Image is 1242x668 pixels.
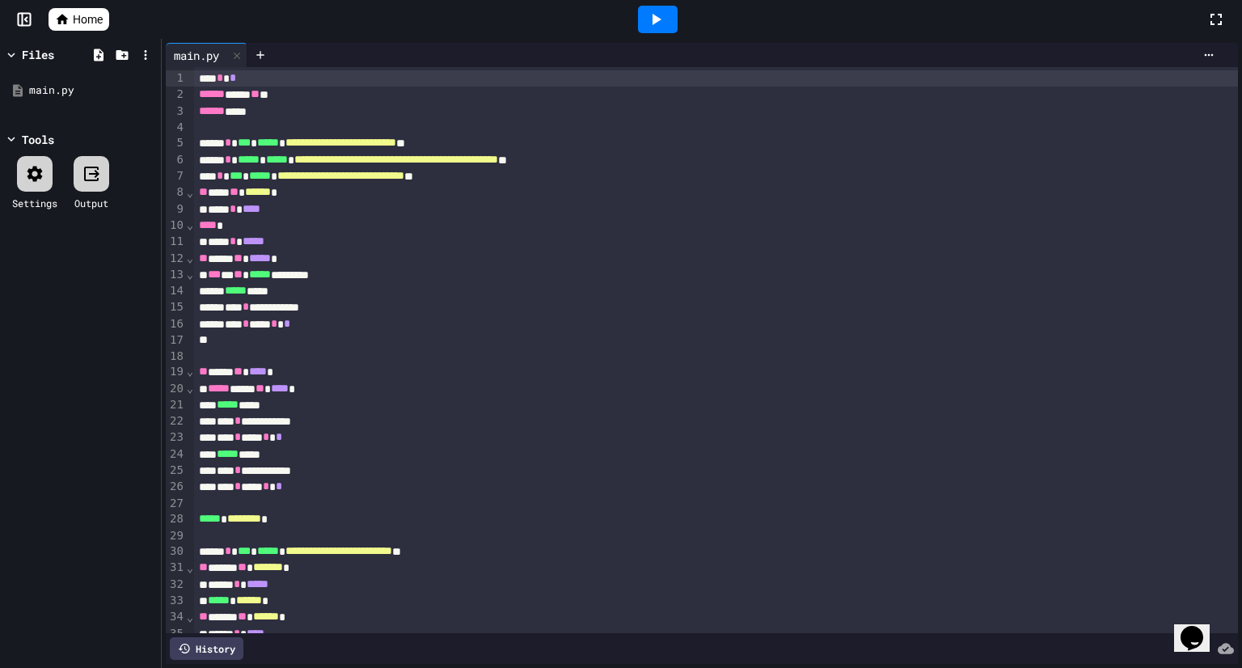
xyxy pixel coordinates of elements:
[166,47,227,64] div: main.py
[166,218,186,234] div: 10
[186,365,194,378] span: Fold line
[166,251,186,267] div: 12
[166,87,186,103] div: 2
[166,463,186,479] div: 25
[22,46,54,63] div: Files
[166,283,186,299] div: 14
[186,252,194,264] span: Fold line
[186,268,194,281] span: Fold line
[166,609,186,625] div: 34
[166,364,186,380] div: 19
[170,637,243,660] div: History
[73,11,103,27] span: Home
[29,82,155,99] div: main.py
[166,381,186,397] div: 20
[166,429,186,446] div: 23
[186,218,194,231] span: Fold line
[166,184,186,201] div: 8
[74,196,108,210] div: Output
[166,446,186,463] div: 24
[166,201,186,218] div: 9
[166,104,186,120] div: 3
[166,560,186,576] div: 31
[22,131,54,148] div: Tools
[186,186,194,199] span: Fold line
[166,479,186,495] div: 26
[166,299,186,315] div: 15
[166,316,186,332] div: 16
[166,593,186,609] div: 33
[166,577,186,593] div: 32
[166,349,186,365] div: 18
[186,382,194,395] span: Fold line
[166,70,186,87] div: 1
[166,120,186,136] div: 4
[166,397,186,413] div: 21
[166,152,186,168] div: 6
[166,234,186,250] div: 11
[166,528,186,544] div: 29
[166,511,186,527] div: 28
[166,135,186,151] div: 5
[166,267,186,283] div: 13
[166,543,186,560] div: 30
[166,332,186,349] div: 17
[49,8,109,31] a: Home
[166,168,186,184] div: 7
[186,561,194,574] span: Fold line
[166,626,186,642] div: 35
[166,413,186,429] div: 22
[166,496,186,512] div: 27
[186,611,194,624] span: Fold line
[1174,603,1226,652] iframe: chat widget
[12,196,57,210] div: Settings
[166,43,247,67] div: main.py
